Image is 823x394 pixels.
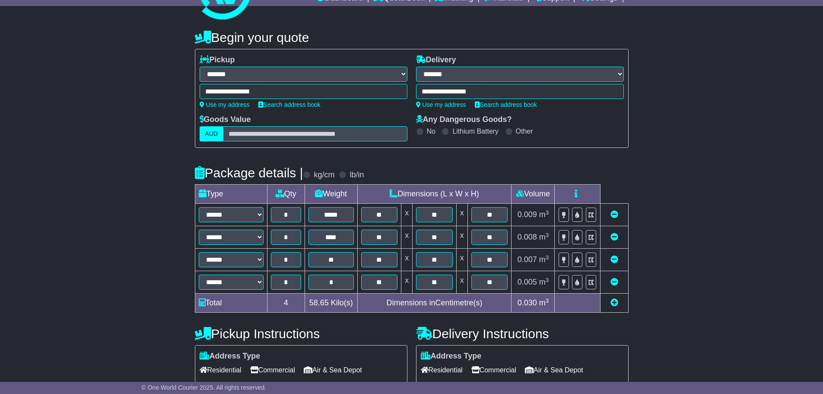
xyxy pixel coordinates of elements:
label: lb/in [350,170,364,180]
td: x [401,249,413,271]
span: m [539,210,549,219]
a: Search address book [258,101,321,108]
span: Residential [421,363,463,377]
span: 0.008 [518,233,537,241]
td: Qty [267,185,305,204]
td: x [456,271,467,294]
span: m [539,233,549,241]
a: Remove this item [610,255,618,264]
label: kg/cm [314,170,334,180]
label: Lithium Battery [452,127,499,135]
span: Residential [200,363,241,377]
span: m [539,255,549,264]
label: Address Type [421,352,482,361]
a: Remove this item [610,278,618,286]
label: Pickup [200,55,235,65]
td: x [456,249,467,271]
h4: Delivery Instructions [416,327,629,341]
span: Commercial [250,363,295,377]
td: Dimensions in Centimetre(s) [357,294,512,313]
label: No [427,127,435,135]
label: Other [516,127,533,135]
a: Use my address [200,101,250,108]
h4: Begin your quote [195,30,629,45]
td: Weight [305,185,357,204]
a: Remove this item [610,210,618,219]
span: Air & Sea Depot [304,363,362,377]
td: x [401,226,413,249]
a: Search address book [475,101,537,108]
sup: 3 [546,277,549,283]
span: m [539,298,549,307]
sup: 3 [546,298,549,304]
label: Any Dangerous Goods? [416,115,512,125]
td: Type [195,185,267,204]
sup: 3 [546,232,549,238]
label: Delivery [416,55,456,65]
td: x [401,204,413,226]
label: AUD [200,126,224,141]
span: Commercial [471,363,516,377]
span: 0.030 [518,298,537,307]
label: Goods Value [200,115,251,125]
td: 4 [267,294,305,313]
h4: Package details | [195,166,303,180]
td: x [456,204,467,226]
span: © One World Courier 2025. All rights reserved. [142,384,267,391]
span: 0.005 [518,278,537,286]
span: 0.009 [518,210,537,219]
a: Use my address [416,101,466,108]
span: 58.65 [309,298,329,307]
td: Total [195,294,267,313]
td: x [456,226,467,249]
td: Kilo(s) [305,294,357,313]
span: m [539,278,549,286]
a: Remove this item [610,233,618,241]
td: x [401,271,413,294]
span: 0.007 [518,255,537,264]
label: Address Type [200,352,261,361]
a: Add new item [610,298,618,307]
td: Volume [512,185,555,204]
h4: Pickup Instructions [195,327,407,341]
td: Dimensions (L x W x H) [357,185,512,204]
sup: 3 [546,254,549,261]
sup: 3 [546,209,549,216]
span: Air & Sea Depot [525,363,583,377]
